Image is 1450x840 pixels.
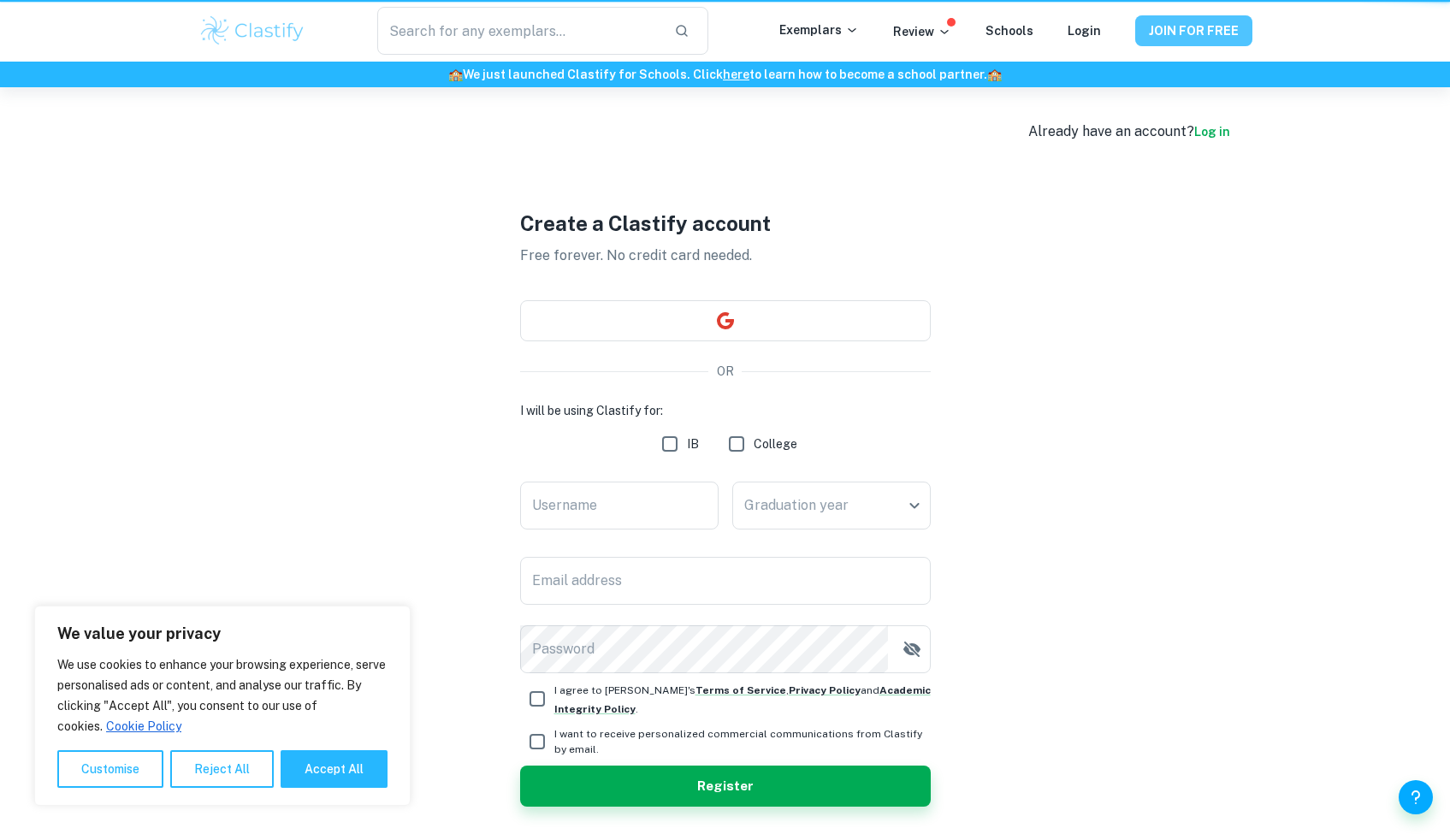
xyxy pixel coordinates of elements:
button: Help and Feedback [1399,780,1433,814]
a: Log in [1194,125,1230,139]
p: We use cookies to enhance your browsing experience, serve personalised ads or content, and analys... [57,654,388,736]
p: We value your privacy [57,624,388,644]
h6: I will be using Clastify for: [520,401,931,420]
span: IB [687,435,699,453]
button: Register [520,766,931,807]
a: Cookie Policy [105,719,182,734]
button: Accept All [281,750,388,788]
a: here [723,68,749,81]
p: Review [893,22,951,41]
span: 🏫 [987,68,1002,81]
p: Free forever. No credit card needed. [520,245,931,266]
span: I agree to [PERSON_NAME]'s , and . [554,684,931,715]
a: Schools [985,24,1033,38]
input: Search for any exemplars... [377,7,660,55]
h1: Create a Clastify account [520,208,931,239]
p: OR [717,362,734,381]
button: Reject All [170,750,274,788]
a: Login [1068,24,1101,38]
img: Clastify logo [198,14,307,48]
span: I want to receive personalized commercial communications from Clastify by email. [554,726,931,757]
div: Already have an account? [1028,121,1230,142]
a: Terms of Service [695,684,786,696]
span: 🏫 [448,68,463,81]
div: We value your privacy [34,606,411,806]
span: College [754,435,797,453]
button: Customise [57,750,163,788]
a: Privacy Policy [789,684,861,696]
button: JOIN FOR FREE [1135,15,1252,46]
h6: We just launched Clastify for Schools. Click to learn how to become a school partner. [3,65,1447,84]
p: Exemplars [779,21,859,39]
